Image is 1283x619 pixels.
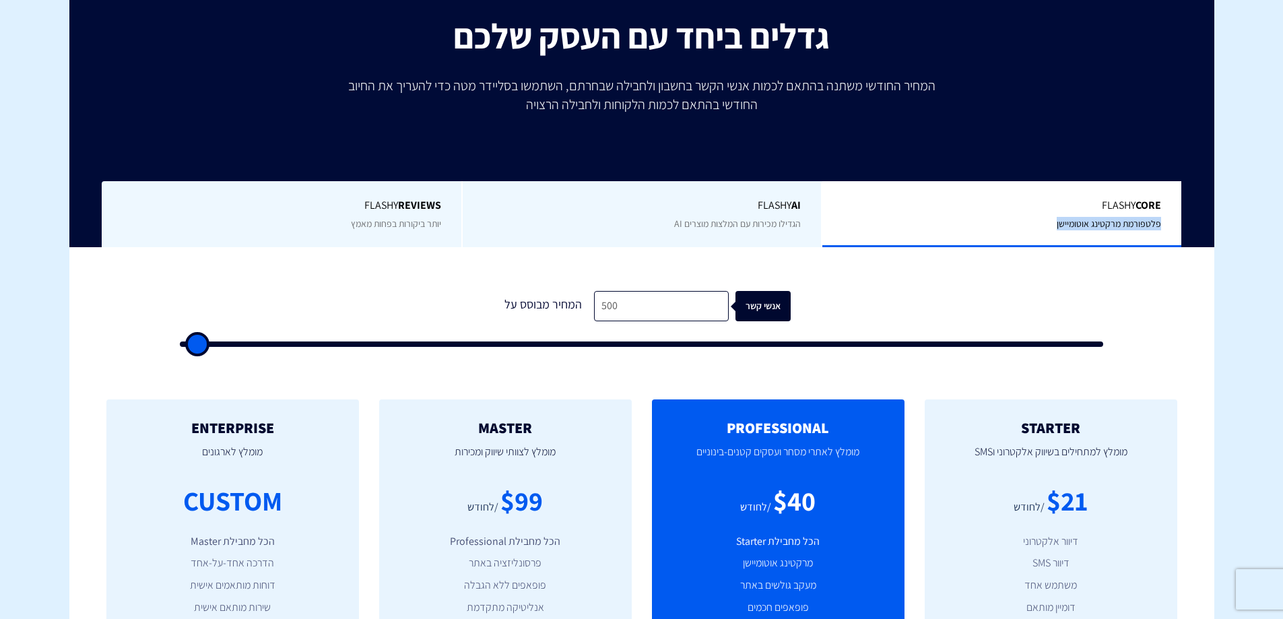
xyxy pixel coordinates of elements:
li: הדרכה אחד-על-אחד [127,556,339,571]
span: Flashy [843,198,1161,214]
li: פופאפים חכמים [672,600,884,616]
span: Flashy [122,198,441,214]
li: דיוור אלקטרוני [945,534,1157,550]
span: יותר ביקורות בפחות מאמץ [351,218,441,230]
li: דיוור SMS [945,556,1157,571]
li: פופאפים ללא הגבלה [399,578,612,593]
div: $40 [773,482,816,520]
li: פרסונליזציה באתר [399,556,612,571]
div: CUSTOM [183,482,282,520]
li: דוחות מותאמים אישית [127,578,339,593]
span: פלטפורמת מרקטינג אוטומיישן [1057,218,1161,230]
span: הגדילו מכירות עם המלצות מוצרים AI [674,218,801,230]
li: דומיין מותאם [945,600,1157,616]
li: הכל מחבילת Professional [399,534,612,550]
b: REVIEWS [398,198,441,212]
b: Core [1136,198,1161,212]
p: מומלץ לארגונים [127,436,339,482]
h2: ENTERPRISE [127,420,339,436]
li: מרקטינג אוטומיישן [672,556,884,571]
h2: PROFESSIONAL [672,420,884,436]
li: הכל מחבילת Master [127,534,339,550]
div: אנשי קשר [758,291,813,321]
li: מעקב גולשים באתר [672,578,884,593]
div: המחיר מבוסס על [493,291,594,321]
b: AI [791,198,801,212]
li: שירות מותאם אישית [127,600,339,616]
p: מומלץ למתחילים בשיווק אלקטרוני וSMS [945,436,1157,482]
div: /לחודש [1014,500,1045,515]
span: Flashy [483,198,801,214]
p: מומלץ לצוותי שיווק ומכירות [399,436,612,482]
p: מומלץ לאתרי מסחר ועסקים קטנים-בינוניים [672,436,884,482]
p: המחיר החודשי משתנה בהתאם לכמות אנשי הקשר בחשבון ולחבילה שבחרתם, השתמשו בסליידר מטה כדי להעריך את ... [339,76,945,114]
div: $99 [500,482,543,520]
div: /לחודש [467,500,498,515]
h2: STARTER [945,420,1157,436]
h2: גדלים ביחד עם העסק שלכם [79,17,1204,55]
div: /לחודש [740,500,771,515]
li: משתמש אחד [945,578,1157,593]
li: הכל מחבילת Starter [672,534,884,550]
div: $21 [1047,482,1088,520]
li: אנליטיקה מתקדמת [399,600,612,616]
h2: MASTER [399,420,612,436]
